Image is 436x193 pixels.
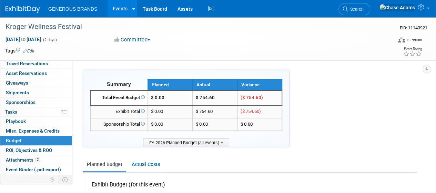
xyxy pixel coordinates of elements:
[193,105,237,118] td: $ 754.60
[6,138,21,143] span: Budget
[112,36,153,44] button: Committed
[93,95,145,101] div: Total Event Budget
[5,47,34,54] td: Tags
[23,49,34,54] a: Edit
[193,118,237,131] td: $ 0.00
[93,108,145,115] div: Exhibit Total
[6,128,60,134] span: Misc. Expenses & Credits
[403,47,422,51] div: Event Rating
[143,138,229,147] span: FY 2026 Planned Budget (all events)
[128,158,164,171] a: Actual Costs
[6,118,26,124] span: Playbook
[6,147,52,153] span: ROI, Objectives & ROO
[0,59,72,68] a: Travel Reservations
[0,107,72,117] a: Tasks
[379,4,415,11] img: Chase Adams
[240,109,261,114] span: ($ 754.60)
[6,99,36,105] span: Sponsorships
[6,80,28,86] span: Giveaways
[6,157,40,163] span: Attachments
[92,181,216,192] div: Exhibit Budget (for this event)
[5,109,17,115] span: Tasks
[0,165,72,174] a: Event Binder (.pdf export)
[0,69,72,78] a: Asset Reservations
[361,36,422,46] div: Event Format
[6,6,40,13] img: ExhibitDay
[0,88,72,97] a: Shipments
[406,37,422,42] div: In-Person
[0,78,72,88] a: Giveaways
[398,37,405,42] img: Format-Inperson.png
[0,155,72,165] a: Attachments2
[148,79,193,90] th: Planned
[48,6,97,12] span: GENEROUS BRANDS
[6,90,29,95] span: Shipments
[6,61,48,66] span: Travel Reservations
[348,7,364,12] span: Search
[35,157,40,162] span: 2
[240,95,263,100] span: ($ 754.60)
[151,122,163,127] span: $ 0.00
[93,121,145,128] div: Sponsorship Total
[42,38,57,42] span: (2 days)
[0,136,72,145] a: Budget
[237,79,282,90] th: Variance
[107,81,131,87] span: Summary
[151,109,163,114] span: $ 0.00
[151,95,164,100] span: $ 0.00
[6,167,61,172] span: Event Binder (.pdf export)
[193,90,237,105] td: $ 754.60
[400,25,427,30] span: Event ID: 11143921
[83,158,126,171] a: Planned Budget
[338,3,370,15] a: Search
[240,122,252,127] span: $ 0.00
[0,98,72,107] a: Sponsorships
[58,175,72,184] td: Toggle Event Tabs
[193,79,237,90] th: Actual
[6,70,47,76] span: Asset Reservations
[0,117,72,126] a: Playbook
[3,21,387,33] div: Kroger Wellness Festival
[0,126,72,136] a: Misc. Expenses & Credits
[5,36,41,42] span: [DATE] [DATE]
[46,175,58,184] td: Personalize Event Tab Strip
[20,37,27,42] span: to
[0,146,72,155] a: ROI, Objectives & ROO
